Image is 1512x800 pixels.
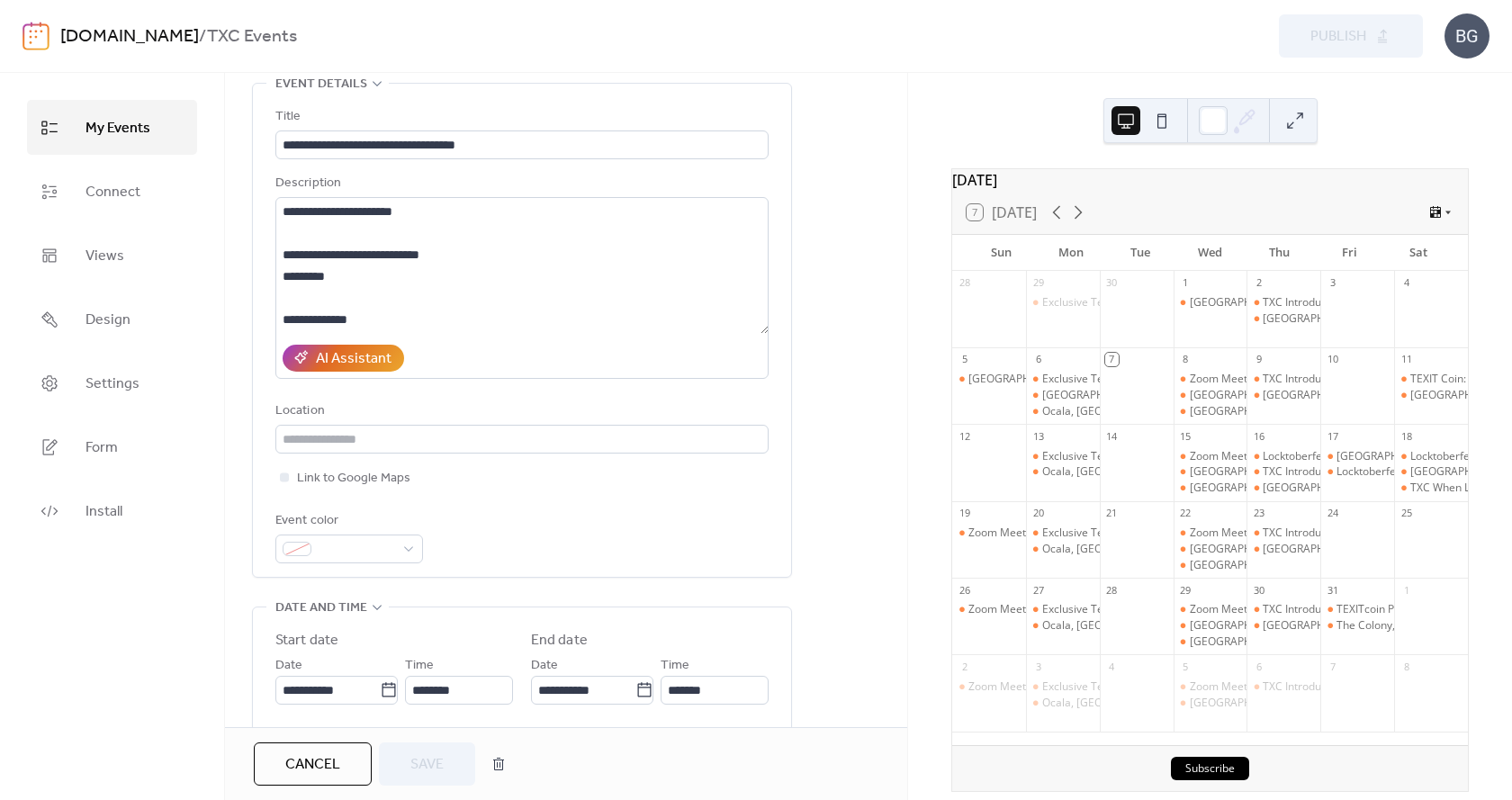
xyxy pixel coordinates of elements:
div: Exclusive Texit Coin Zoom ALL Miners & Guests Welcome! [1042,526,1331,541]
div: Mansfield, TX - TexitCoin Lunch & Learn at El Primos [1320,449,1394,464]
div: Wed [1175,235,1245,271]
div: Exclusive Texit Coin Zoom ALL Miners & Guests Welcome! [1026,526,1100,541]
div: Exclusive Texit Coin Zoom ALL Miners & Guests Welcome! [1042,372,1331,387]
div: 3 [1031,660,1045,673]
div: 9 [1252,353,1265,366]
div: 28 [1105,583,1119,597]
div: TXC Introduction and Update! [1246,679,1320,695]
a: Connect [27,164,197,219]
div: Zoom Meeting - How To Profit From Crypto Mining [1174,526,1247,541]
div: 6 [1031,353,1045,366]
div: 23 [1252,507,1265,520]
div: Locktoberfest '3 - 5th Anniversary Celebration! [1246,449,1320,464]
div: 2 [958,660,971,673]
div: Zoom Meeting - How To Profit From Crypto Mining [1174,449,1247,464]
span: Event details [275,74,367,95]
div: Ocala, FL- TEXITcoin Monday Meet-up & Dinner on Us! [1026,696,1100,711]
div: TXC When Lambo Party! [1394,481,1468,496]
div: Tue [1106,235,1175,271]
div: 31 [1326,583,1339,597]
div: Mansfield, TX- TXC Informational Meeting [1174,388,1247,403]
div: Orlando, FL - TEXITcoin Team Meet-up [1246,542,1320,557]
div: Ocala, [GEOGRAPHIC_DATA]- TEXITcoin [DATE] Meet-up & Dinner on Us! [1042,696,1405,711]
div: 4 [1105,660,1119,673]
div: Zoom Meeting - How To Profit From Crypto Mining [1190,602,1441,617]
div: Mansfield, TX- TXC Informational Meeting [1174,618,1247,634]
div: TXC Introduction and Update! [1263,679,1409,695]
div: Ocala, FL- TEXITcoin Monday Meet-up & Dinner on Us! [1026,404,1100,419]
div: Zoom Meeting - Texit Miner Quick Start [952,526,1026,541]
div: TXC Introduction and Update! [1246,464,1320,480]
a: Views [27,228,197,283]
div: 11 [1399,353,1413,366]
div: Locktoberfest '3 - 5th Anniversary Celebration! [1320,464,1394,480]
div: Locktoberfest '3 - 5th Anniversary Celebration! [1394,449,1468,464]
span: Time [405,655,434,677]
div: Mansfield, TX- TXC Informational Meeting [1174,542,1247,557]
div: Exclusive Texit Coin Zoom ALL Miners & Guests Welcome! [1026,295,1100,310]
span: Connect [85,178,140,206]
div: Exclusive Texit Coin Zoom ALL Miners & Guests Welcome! [1026,679,1100,695]
div: Zoom Meeting - Texit Miner Quick Start [968,526,1165,541]
div: 18 [1399,429,1413,443]
div: Zoom Meeting - Texit Miner Quick Start [968,679,1165,695]
div: Zoom Meeting - How To Profit From Crypto Mining [1174,602,1247,617]
div: TXC Introduction and Update! [1263,526,1409,541]
div: Orlando, FL - TexitCoin Team Meetup at Orlando Ice Den [1174,404,1247,419]
div: Ocala, [GEOGRAPHIC_DATA]- TEXITcoin [DATE] Meet-up & Dinner on Us! [1042,542,1405,557]
div: Zoom Meeting - Texit Miner Quick Start [968,602,1165,617]
a: Design [27,292,197,346]
span: Date [531,655,558,677]
div: Ocala, FL- TEXITcoin Monday Meet-up & Dinner on Us! [1026,464,1100,480]
div: Zoom Meeting - How To Profit From Crypto Mining [1190,372,1441,387]
a: Form [27,419,197,474]
div: Orlando, FL - TexitCoin Team Meetup at Orlando Ice Den [1174,634,1247,650]
a: Settings [27,355,197,410]
div: 27 [1031,583,1045,597]
div: Exclusive Texit Coin Zoom ALL Miners & Guests Welcome! [1042,295,1331,310]
div: Arlington, TX- TEXIT COIN Dinner/Presentation [1026,388,1100,403]
div: 20 [1031,507,1045,520]
div: TXC Introduction and Update! [1263,295,1409,310]
div: Arlington, TX - TEXIT COIN Dinner & Presentation [1394,388,1468,403]
div: 6 [1252,660,1265,673]
span: Time [661,655,689,677]
div: Orlando, FL - TexitCoin Team Meetup at Orlando Ice Den [1174,481,1247,496]
div: 24 [1326,507,1339,520]
div: Exclusive Texit Coin Zoom ALL Miners & Guests Welcome! [1042,449,1331,464]
button: Cancel [254,742,372,786]
div: 14 [1105,429,1119,443]
div: Start date [275,630,338,652]
div: [DATE] [952,169,1468,191]
div: Ocala, FL- TEXITcoin Monday Meet-up & Dinner on Us! [1026,542,1100,557]
div: Exclusive Texit Coin Zoom ALL Miners & Guests Welcome! [1026,602,1100,617]
div: Exclusive Texit Coin Zoom ALL Miners & Guests Welcome! [1042,679,1331,695]
div: Orlando, FL - TEXITcoin Team Meet-up [1246,388,1320,403]
div: 19 [958,507,971,520]
div: TXC Introduction and Update! [1263,464,1409,480]
div: 8 [1179,353,1192,366]
div: Sat [1384,235,1453,271]
div: 16 [1252,429,1265,443]
div: 7 [1326,660,1339,673]
div: Mon [1036,235,1105,271]
div: 8 [1399,660,1413,673]
div: Exclusive Texit Coin Zoom ALL Miners & Guests Welcome! [1026,449,1100,464]
div: TEXITcoin Presents: Trick or TXC - A Blockchain Halloween Bash [1320,602,1394,617]
div: Sun [967,235,1036,271]
div: Mansfield, TX- TXC Informational Meeting [1174,464,1247,480]
div: TXC Introduction and Update! [1246,295,1320,310]
div: 25 [1399,507,1413,520]
div: Zoom Meeting - How To Profit From Crypto Mining [1174,679,1247,695]
b: TXC Events [207,20,297,54]
span: Install [85,498,122,526]
span: Date [275,655,302,677]
a: My Events [27,100,197,155]
div: Waxahachie, TX - TexitCoin Meeting @ Fish City Grill [952,372,1026,387]
b: / [199,20,207,54]
div: Zoom Meeting - How To Profit From Crypto Mining [1190,679,1441,695]
button: Subscribe [1171,757,1249,780]
div: Las Vegas, NV - Crypto 2 Keys [1394,464,1468,480]
div: 17 [1326,429,1339,443]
